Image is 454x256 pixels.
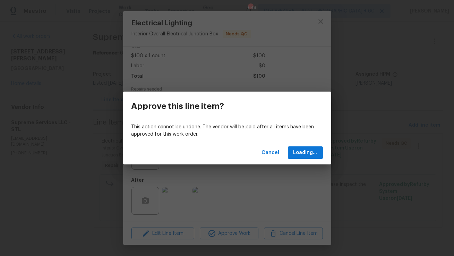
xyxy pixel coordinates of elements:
button: Loading... [288,146,323,159]
span: Loading... [293,148,317,157]
h3: Approve this line item? [131,101,224,111]
button: Cancel [259,146,282,159]
span: Cancel [262,148,280,157]
p: This action cannot be undone. The vendor will be paid after all items have been approved for this... [131,123,323,138]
